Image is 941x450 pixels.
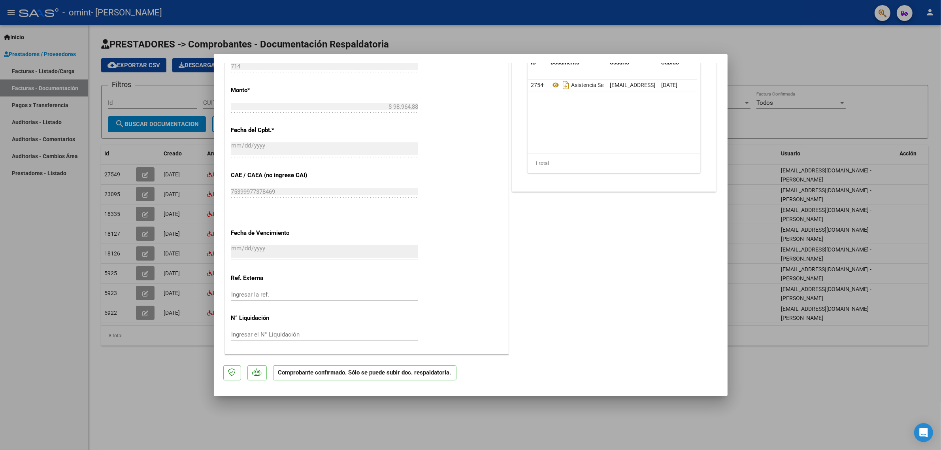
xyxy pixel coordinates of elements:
[512,27,716,191] div: DOCUMENTACIÓN RESPALDATORIA
[551,82,625,88] span: Asistencia Septiembre
[661,82,677,88] span: [DATE]
[231,126,313,135] p: Fecha del Cpbt.
[231,314,313,323] p: N° Liquidación
[528,153,701,173] div: 1 total
[231,171,313,180] p: CAE / CAEA (no ingrese CAI)
[561,79,571,91] i: Descargar documento
[231,229,313,238] p: Fecha de Vencimiento
[231,86,313,95] p: Monto
[531,82,547,88] span: 27549
[914,423,933,442] div: Open Intercom Messenger
[273,365,456,381] p: Comprobante confirmado. Sólo se puede subir doc. respaldatoria.
[231,274,313,283] p: Ref. Externa
[610,82,744,88] span: [EMAIL_ADDRESS][DOMAIN_NAME] - [PERSON_NAME]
